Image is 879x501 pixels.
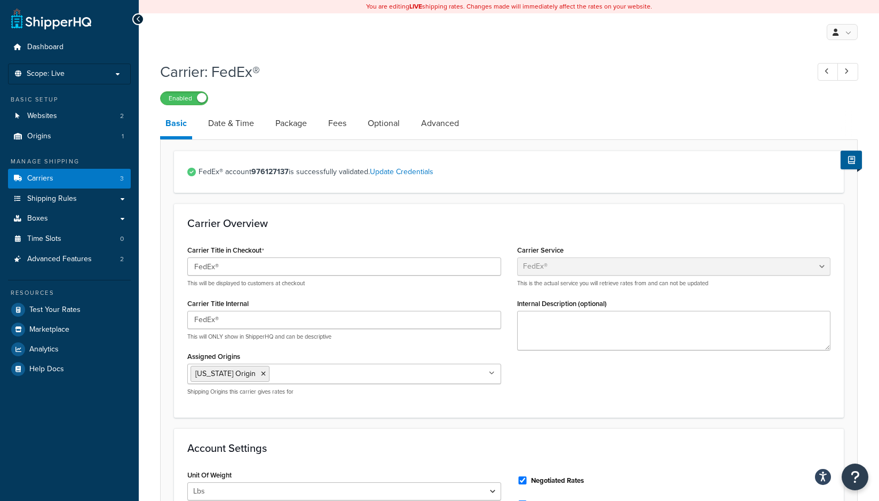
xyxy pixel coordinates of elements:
a: Update Credentials [370,166,433,177]
a: Basic [160,111,192,139]
label: Carrier Title Internal [187,300,249,308]
a: Test Your Rates [8,300,131,319]
p: This is the actual service you will retrieve rates from and can not be updated [517,279,831,287]
span: Test Your Rates [29,306,81,315]
a: Date & Time [203,111,259,136]
span: Dashboard [27,43,64,52]
span: Shipping Rules [27,194,77,203]
span: Advanced Features [27,255,92,264]
a: Fees [323,111,352,136]
span: 0 [120,234,124,244]
li: Carriers [8,169,131,189]
label: Carrier Service [517,246,564,254]
a: Carriers3 [8,169,131,189]
li: Time Slots [8,229,131,249]
a: Previous Record [818,63,838,81]
span: 2 [120,112,124,121]
label: Negotiated Rates [531,476,584,486]
a: Help Docs [8,359,131,379]
strong: 976127137 [251,166,289,177]
span: Origins [27,132,51,141]
span: Help Docs [29,365,64,374]
li: Origins [8,127,131,146]
span: 3 [120,174,124,183]
p: This will be displayed to customers at checkout [187,279,501,287]
span: Websites [27,112,57,121]
a: Optional [362,111,405,136]
b: LIVE [409,2,422,11]
li: Websites [8,106,131,126]
div: Manage Shipping [8,157,131,166]
div: Resources [8,288,131,298]
a: Time Slots0 [8,229,131,249]
a: Marketplace [8,320,131,339]
label: Enabled [161,92,208,105]
span: FedEx® account is successfully validated. [199,165,830,179]
span: Boxes [27,214,48,223]
li: Advanced Features [8,249,131,269]
p: This will ONLY show in ShipperHQ and can be descriptive [187,333,501,341]
a: Boxes [8,209,131,229]
p: Shipping Origins this carrier gives rates for [187,388,501,396]
button: Show Help Docs [841,151,862,169]
span: Carriers [27,174,53,183]
a: Analytics [8,340,131,359]
a: Dashboard [8,37,131,57]
span: Scope: Live [27,69,65,79]
h3: Account Settings [187,442,830,454]
a: Origins1 [8,127,131,146]
label: Carrier Title in Checkout [187,246,264,255]
label: Unit Of Weight [187,471,232,479]
label: Internal Description (optional) [517,300,607,308]
span: 1 [122,132,124,141]
div: Basic Setup [8,95,131,104]
a: Websites2 [8,106,131,126]
h1: Carrier: FedEx® [160,61,798,82]
a: Next Record [837,63,858,81]
label: Assigned Origins [187,353,240,361]
a: Shipping Rules [8,189,131,209]
a: Advanced Features2 [8,249,131,269]
span: 2 [120,255,124,264]
span: Time Slots [27,234,61,244]
a: Package [270,111,312,136]
a: Advanced [416,111,464,136]
h3: Carrier Overview [187,217,830,229]
span: [US_STATE] Origin [195,368,256,379]
span: Marketplace [29,325,69,334]
span: Analytics [29,345,59,354]
button: Open Resource Center [842,464,868,490]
